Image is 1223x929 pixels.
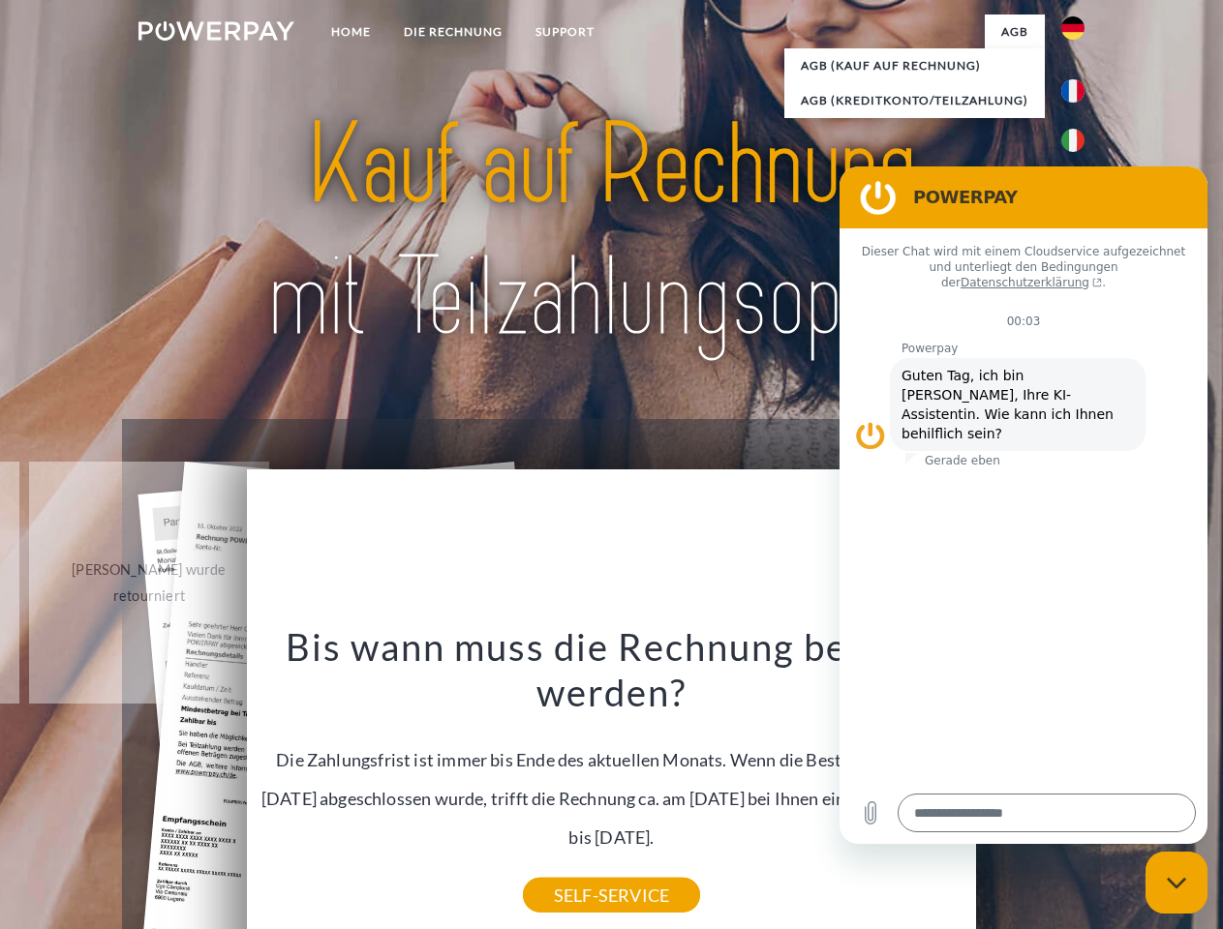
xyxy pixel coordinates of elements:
h3: Bis wann muss die Rechnung bezahlt werden? [259,623,965,716]
div: Die Zahlungsfrist ist immer bis Ende des aktuellen Monats. Wenn die Bestellung z.B. am [DATE] abg... [259,623,965,895]
img: title-powerpay_de.svg [185,93,1038,371]
img: de [1061,16,1085,40]
div: [PERSON_NAME] wurde retourniert [41,556,259,609]
a: AGB (Kreditkonto/Teilzahlung) [784,83,1045,118]
a: SUPPORT [519,15,611,49]
a: AGB (Kauf auf Rechnung) [784,48,1045,83]
a: SELF-SERVICE [523,878,700,913]
img: it [1061,129,1085,152]
a: Home [315,15,387,49]
a: DIE RECHNUNG [387,15,519,49]
iframe: Messaging-Fenster [840,166,1208,844]
img: fr [1061,79,1085,103]
a: agb [985,15,1045,49]
img: logo-powerpay-white.svg [138,21,294,41]
iframe: Schaltfläche zum Öffnen des Messaging-Fensters; Konversation läuft [1146,852,1208,914]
